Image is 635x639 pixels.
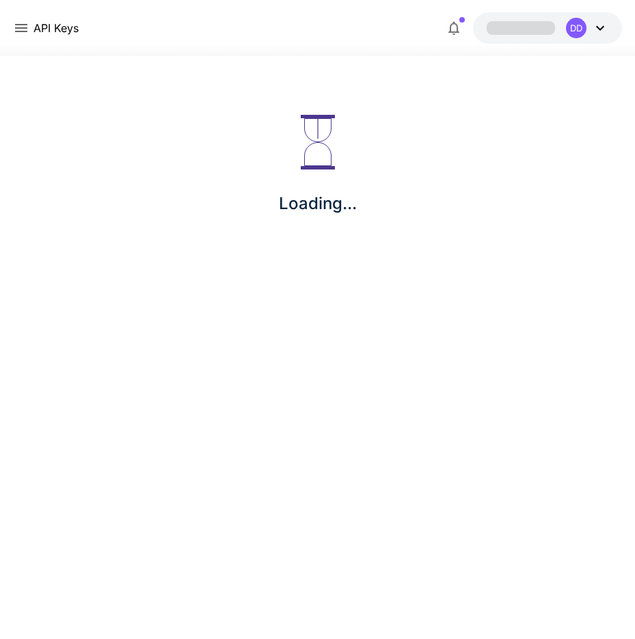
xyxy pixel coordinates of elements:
[279,191,357,216] p: Loading...
[33,20,79,36] nav: breadcrumb
[473,12,622,44] button: DD
[33,20,79,36] a: API Keys
[566,18,586,38] div: DD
